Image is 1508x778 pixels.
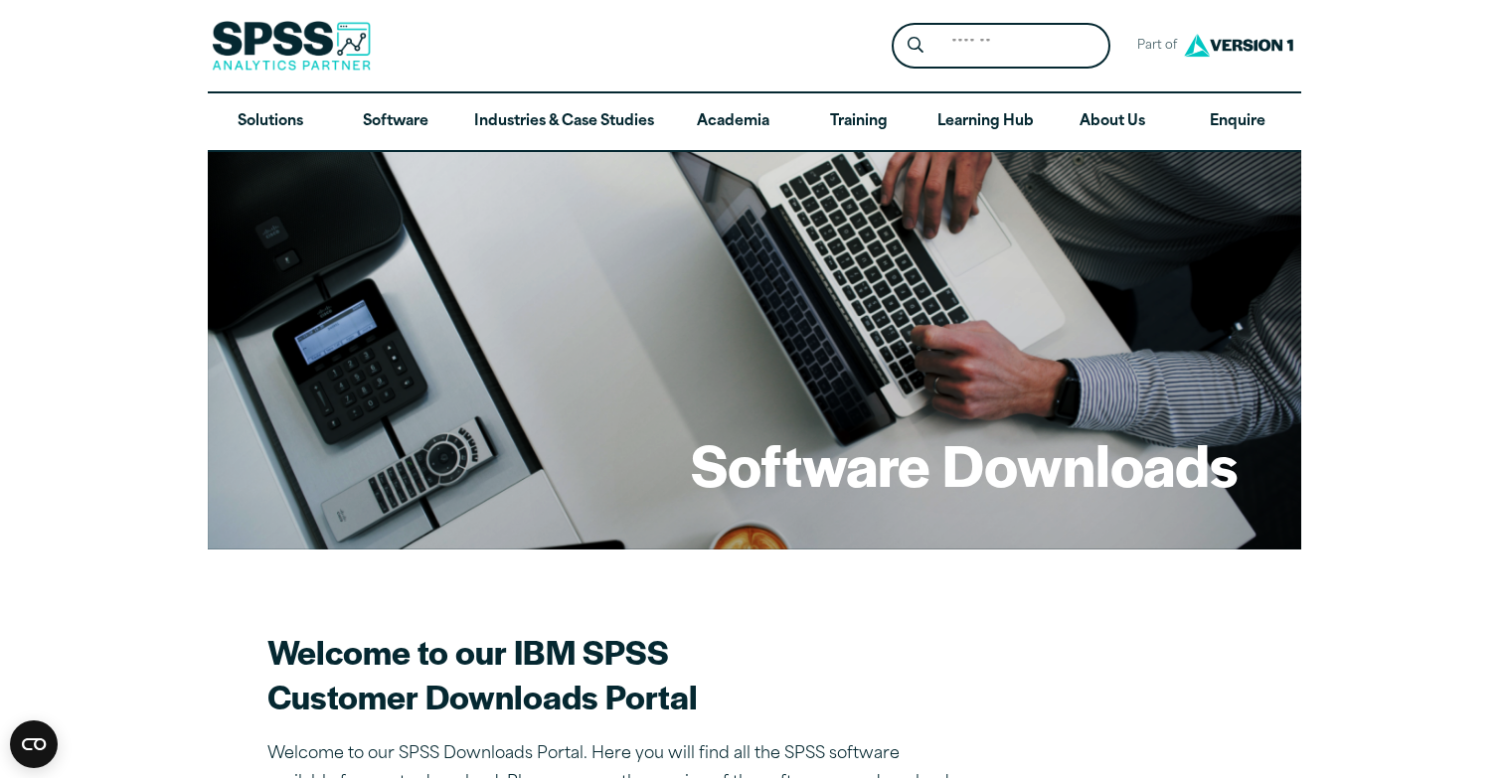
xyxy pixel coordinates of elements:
nav: Desktop version of site main menu [208,93,1301,151]
button: Search magnifying glass icon [897,28,933,65]
a: Industries & Case Studies [458,93,670,151]
a: Training [795,93,921,151]
h1: Software Downloads [691,425,1238,503]
span: Part of [1126,32,1179,61]
a: Academia [670,93,795,151]
h2: Welcome to our IBM SPSS Customer Downloads Portal [267,629,963,718]
form: Site Header Search Form [892,23,1110,70]
a: Solutions [208,93,333,151]
a: Enquire [1175,93,1300,151]
img: SPSS Analytics Partner [212,21,371,71]
a: Learning Hub [922,93,1050,151]
svg: Search magnifying glass icon [908,37,923,54]
a: About Us [1050,93,1175,151]
a: Software [333,93,458,151]
button: Open CMP widget [10,720,58,768]
img: Version1 Logo [1179,27,1298,64]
